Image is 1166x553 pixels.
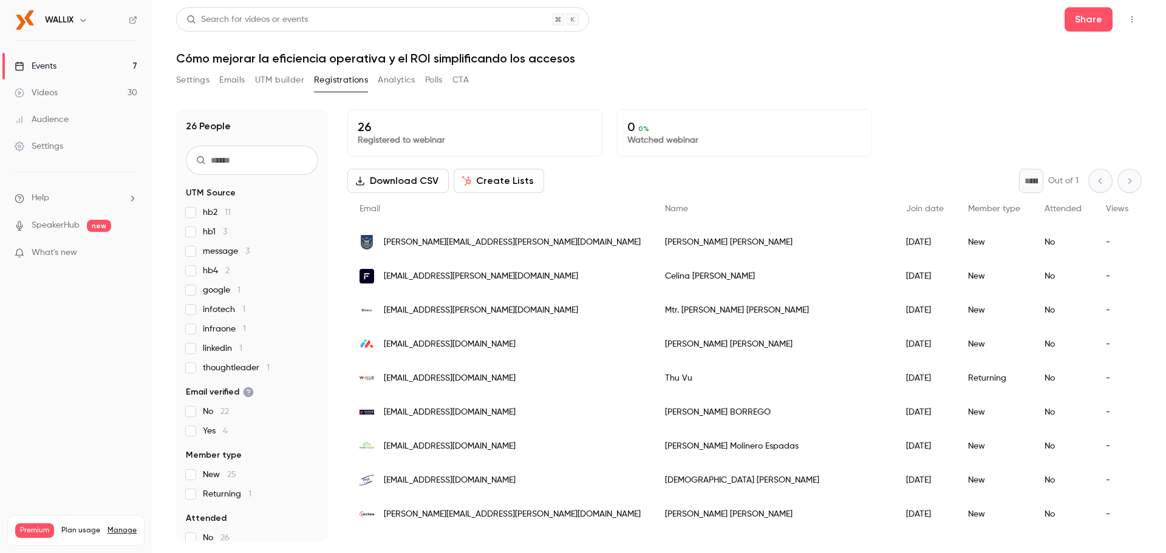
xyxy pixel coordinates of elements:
div: New [956,259,1032,293]
span: 1 [237,286,240,294]
span: infraone [203,323,246,335]
div: [DATE] [894,361,956,395]
span: 1 [239,344,242,353]
div: New [956,429,1032,463]
span: No [203,532,230,544]
img: factum.es [360,269,374,283]
p: Out of 1 [1048,175,1079,187]
span: 1 [243,325,246,333]
img: edu.com [360,337,374,351]
span: linkedin [203,342,242,355]
span: UTM Source [186,187,236,199]
div: [DATE] [894,225,956,259]
div: New [956,497,1032,531]
span: No [203,405,229,418]
div: - [1094,361,1140,395]
a: Manage [107,526,137,535]
h6: WALLIX [45,14,73,26]
span: [PERSON_NAME][EMAIL_ADDRESS][PERSON_NAME][DOMAIN_NAME] [384,508,641,521]
div: Thu Vu [653,361,894,395]
div: Audience [15,114,69,126]
span: 11 [225,208,231,217]
div: - [1094,395,1140,429]
div: [DATE] [894,395,956,429]
span: 4 [223,427,228,435]
div: Search for videos or events [186,13,308,26]
h1: Cómo mejorar la eficiencia operativa y el ROI simplificando los accesos [176,51,1142,66]
div: [DEMOGRAPHIC_DATA] [PERSON_NAME] [653,463,894,497]
img: ineco.com [360,303,374,317]
span: 1 [242,305,245,314]
div: - [1094,293,1140,327]
div: [DATE] [894,293,956,327]
div: Celina [PERSON_NAME] [653,259,894,293]
div: New [956,395,1032,429]
li: help-dropdown-opener [15,192,137,205]
div: Events [15,60,56,72]
p: Watched webinar [627,134,862,146]
span: [EMAIL_ADDRESS][DOMAIN_NAME] [384,338,516,351]
span: Help [32,192,49,205]
span: 1 [267,364,270,372]
img: policia.es [360,235,374,249]
span: Email verified [186,386,254,398]
div: [DATE] [894,463,956,497]
div: [DATE] [894,429,956,463]
div: - [1094,327,1140,361]
div: No [1032,463,1094,497]
div: Videos [15,87,58,99]
span: thoughtleader [203,362,270,374]
span: [EMAIL_ADDRESS][DOMAIN_NAME] [384,406,516,419]
div: [PERSON_NAME] [PERSON_NAME] [653,497,894,531]
button: Share [1065,7,1113,32]
button: Polls [425,70,443,90]
div: [PERSON_NAME] [PERSON_NAME] [653,225,894,259]
div: No [1032,225,1094,259]
span: 3 [223,228,227,236]
span: Member type [186,449,242,461]
div: [PERSON_NAME] [PERSON_NAME] [653,327,894,361]
div: - [1094,429,1140,463]
span: What's new [32,246,77,259]
span: [EMAIL_ADDRESS][DOMAIN_NAME] [384,474,516,487]
span: hb2 [203,206,231,219]
span: Yes [203,425,228,437]
button: Analytics [378,70,415,90]
span: Member type [968,205,1020,213]
span: Join date [906,205,944,213]
div: [DATE] [894,497,956,531]
span: [EMAIL_ADDRESS][PERSON_NAME][DOMAIN_NAME] [384,304,578,317]
span: message [203,245,250,257]
div: [PERSON_NAME] BORREGO [653,395,894,429]
button: Registrations [314,70,368,90]
div: [PERSON_NAME] Molinero Espadas [653,429,894,463]
button: Settings [176,70,210,90]
span: hb1 [203,226,227,238]
span: 26 [220,534,230,542]
div: Settings [15,140,63,152]
img: acciona.com [360,507,374,521]
div: No [1032,361,1094,395]
span: 3 [245,247,250,256]
div: New [956,225,1032,259]
img: asseb.net [360,410,374,415]
span: 1 [248,490,251,498]
button: UTM builder [255,70,304,90]
span: Name [665,205,688,213]
div: No [1032,429,1094,463]
span: Returning [203,488,251,500]
div: New [956,327,1032,361]
div: - [1094,225,1140,259]
button: Emails [219,70,245,90]
img: wallix.com [360,371,374,385]
span: 25 [227,470,236,479]
div: Returning [956,361,1032,395]
div: Mtr. [PERSON_NAME] [PERSON_NAME] [653,293,894,327]
span: Attended [1045,205,1082,213]
span: [EMAIL_ADDRESS][DOMAIN_NAME] [384,440,516,453]
span: infotech [203,304,245,316]
div: [DATE] [894,327,956,361]
span: 2 [225,266,230,275]
img: modaurbana.org [360,439,374,453]
p: Registered to webinar [358,134,592,146]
